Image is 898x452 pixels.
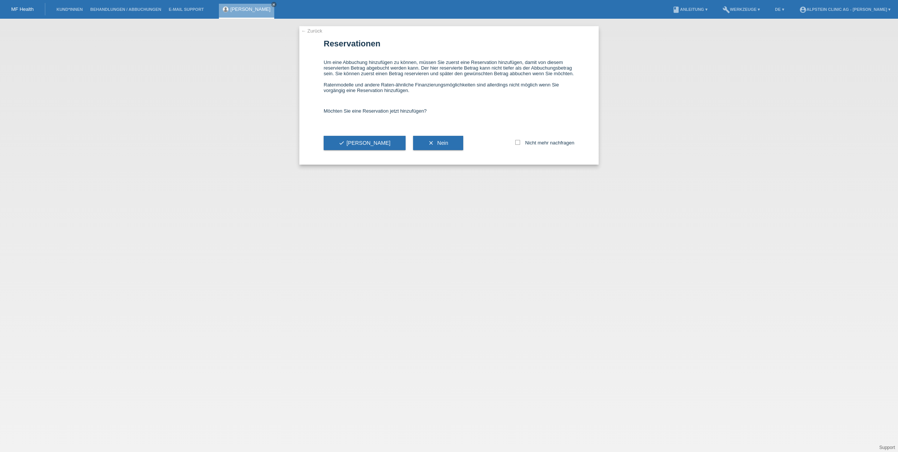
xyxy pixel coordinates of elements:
a: DE ▾ [771,7,788,12]
a: buildWerkzeuge ▾ [719,7,764,12]
label: Nicht mehr nachfragen [515,140,574,146]
a: ← Zurück [301,28,322,34]
span: [PERSON_NAME] [339,140,391,146]
a: [PERSON_NAME] [230,6,271,12]
i: close [272,3,276,6]
a: account_circleAlpstein Clinic AG - [PERSON_NAME] ▾ [795,7,894,12]
a: close [271,2,277,7]
button: check[PERSON_NAME] [324,136,406,150]
i: build [723,6,730,13]
span: Nein [437,140,448,146]
a: Behandlungen / Abbuchungen [86,7,165,12]
i: check [339,140,345,146]
div: Möchten Sie eine Reservation jetzt hinzufügen? [324,101,574,121]
i: account_circle [799,6,807,13]
a: Kund*innen [53,7,86,12]
a: E-Mail Support [165,7,208,12]
a: bookAnleitung ▾ [669,7,711,12]
i: book [672,6,680,13]
div: Um eine Abbuchung hinzufügen zu können, müssen Sie zuerst eine Reservation hinzufügen, damit von ... [324,52,574,101]
a: Support [879,445,895,450]
button: clear Nein [413,136,463,150]
h1: Reservationen [324,39,574,48]
a: MF Health [11,6,34,12]
i: clear [428,140,434,146]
